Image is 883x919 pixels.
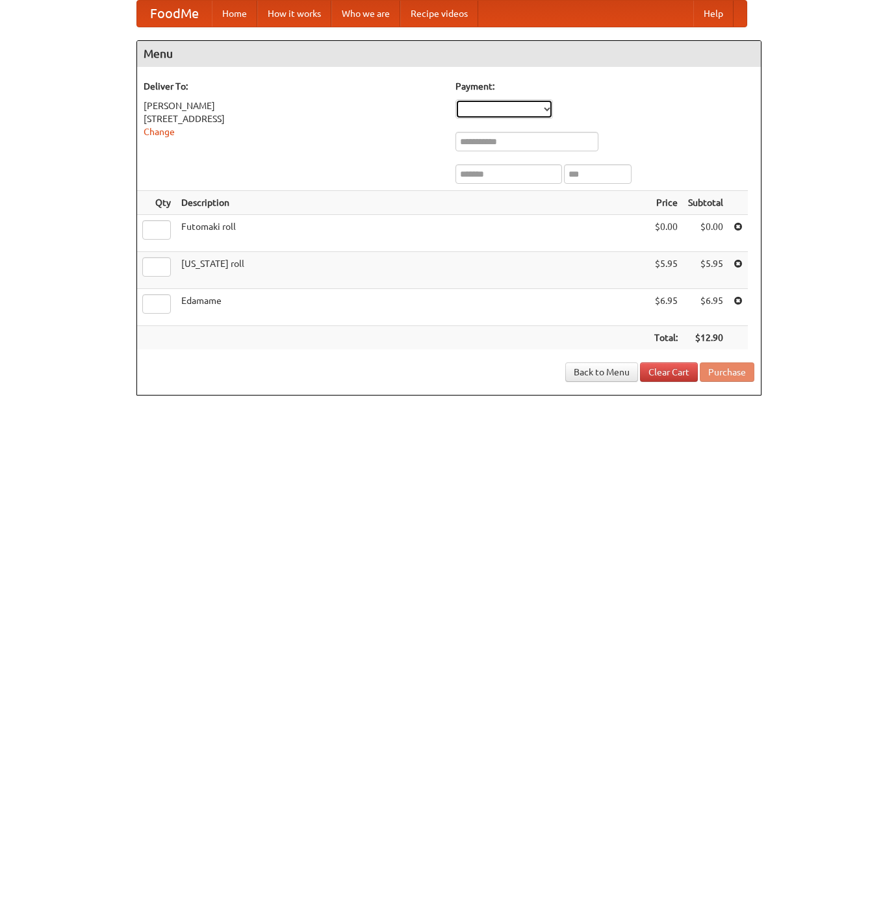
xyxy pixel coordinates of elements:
h5: Deliver To: [144,80,442,93]
a: Recipe videos [400,1,478,27]
a: How it works [257,1,331,27]
th: Subtotal [683,191,728,215]
td: Edamame [176,289,649,326]
th: Qty [137,191,176,215]
h5: Payment: [455,80,754,93]
button: Purchase [700,362,754,382]
td: $5.95 [649,252,683,289]
td: $0.00 [683,215,728,252]
td: Futomaki roll [176,215,649,252]
a: Clear Cart [640,362,698,382]
th: $12.90 [683,326,728,350]
td: $5.95 [683,252,728,289]
a: Who we are [331,1,400,27]
div: [STREET_ADDRESS] [144,112,442,125]
a: Change [144,127,175,137]
th: Description [176,191,649,215]
a: Back to Menu [565,362,638,382]
a: FoodMe [137,1,212,27]
th: Total: [649,326,683,350]
td: $6.95 [649,289,683,326]
a: Help [693,1,734,27]
h4: Menu [137,41,761,67]
td: $6.95 [683,289,728,326]
th: Price [649,191,683,215]
td: [US_STATE] roll [176,252,649,289]
div: [PERSON_NAME] [144,99,442,112]
td: $0.00 [649,215,683,252]
a: Home [212,1,257,27]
